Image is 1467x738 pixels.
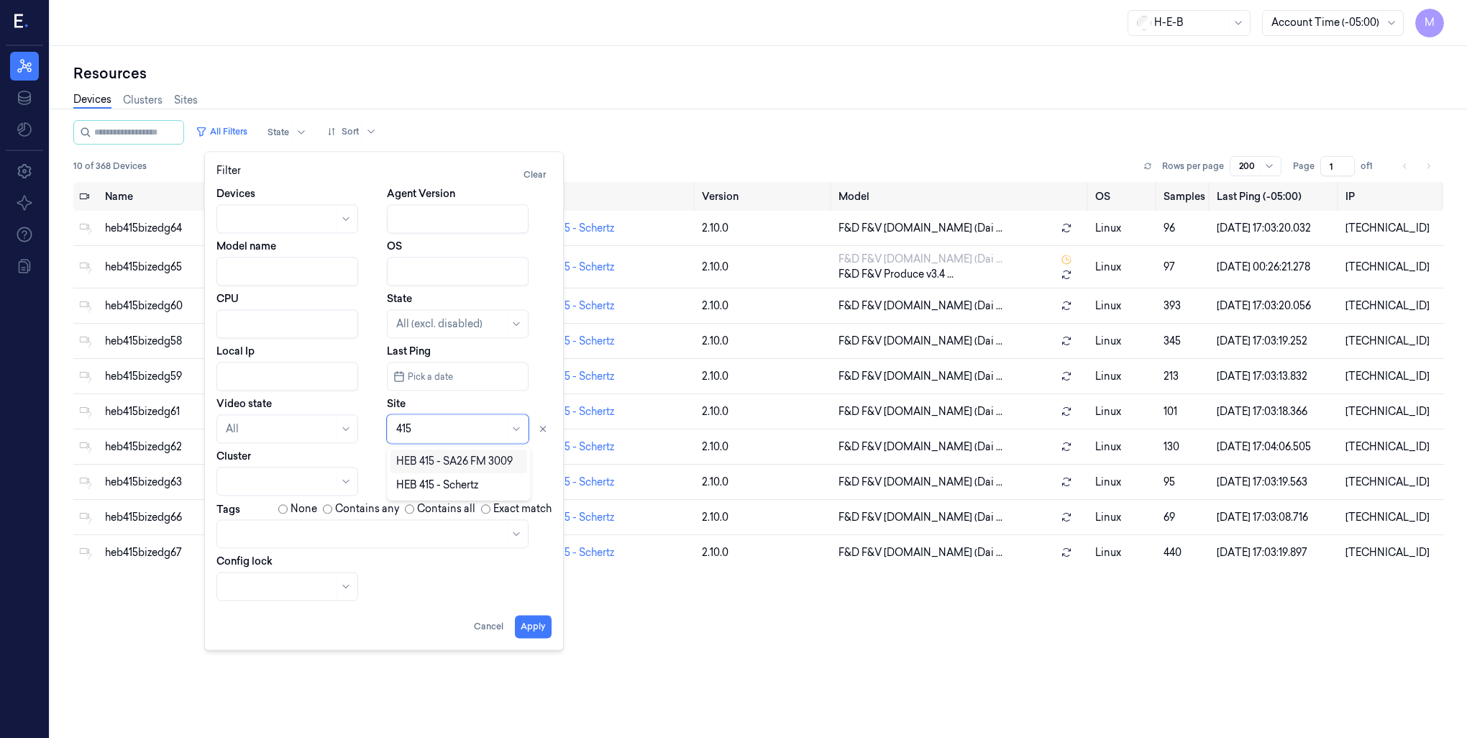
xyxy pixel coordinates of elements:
[515,615,552,638] button: Apply
[702,221,826,236] div: 2.10.0
[532,405,614,418] a: HEB 415 - Schertz
[1415,9,1444,37] button: M
[1095,299,1152,314] p: linux
[702,439,826,455] div: 2.10.0
[396,478,478,493] div: HEB 415 - Schertz
[1164,299,1205,314] div: 393
[1345,545,1438,560] div: [TECHNICAL_ID]
[105,260,265,275] div: heb415bizedg65
[1345,260,1438,275] div: [TECHNICAL_ID]
[702,334,826,349] div: 2.10.0
[216,554,273,568] label: Config lock
[1217,545,1334,560] div: [DATE] 17:03:19.897
[216,504,240,514] label: Tags
[1095,369,1152,384] p: linux
[1095,439,1152,455] p: linux
[387,186,455,201] label: Agent Version
[838,404,1002,419] span: F&D F&V [DOMAIN_NAME] (Dai ...
[123,93,163,108] a: Clusters
[1095,545,1152,560] p: linux
[387,344,431,358] label: Last Ping
[532,511,614,524] a: HEB 415 - Schertz
[532,475,614,488] a: HEB 415 - Schertz
[838,475,1002,490] span: F&D F&V [DOMAIN_NAME] (Dai ...
[216,449,251,463] label: Cluster
[335,501,399,516] label: Contains any
[73,92,111,109] a: Devices
[387,239,402,253] label: OS
[1095,221,1152,236] p: linux
[1164,510,1205,525] div: 69
[216,239,276,253] label: Model name
[696,182,832,211] th: Version
[1095,510,1152,525] p: linux
[1217,369,1334,384] div: [DATE] 17:03:13.832
[1345,404,1438,419] div: [TECHNICAL_ID]
[1095,475,1152,490] p: linux
[702,545,826,560] div: 2.10.0
[1217,404,1334,419] div: [DATE] 17:03:18.366
[468,615,509,638] button: Cancel
[73,63,1444,83] div: Resources
[105,334,265,349] div: heb415bizedg58
[387,396,406,411] label: Site
[1158,182,1211,211] th: Samples
[702,299,826,314] div: 2.10.0
[493,501,552,516] label: Exact match
[417,501,475,516] label: Contains all
[405,370,453,383] span: Pick a date
[532,260,614,273] a: HEB 415 - Schertz
[1217,299,1334,314] div: [DATE] 17:03:20.056
[1395,156,1438,176] nav: pagination
[1164,260,1205,275] div: 97
[1211,182,1340,211] th: Last Ping (-05:00)
[1164,404,1205,419] div: 101
[1340,182,1444,211] th: IP
[838,267,954,282] span: F&D F&V Produce v3.4 ...
[174,93,198,108] a: Sites
[532,334,614,347] a: HEB 415 - Schertz
[1164,545,1205,560] div: 440
[838,545,1002,560] span: F&D F&V [DOMAIN_NAME] (Dai ...
[1217,475,1334,490] div: [DATE] 17:03:19.563
[702,510,826,525] div: 2.10.0
[105,510,265,525] div: heb415bizedg66
[532,370,614,383] a: HEB 415 - Schertz
[105,299,265,314] div: heb415bizedg60
[838,439,1002,455] span: F&D F&V [DOMAIN_NAME] (Dai ...
[216,291,239,306] label: CPU
[833,182,1089,211] th: Model
[396,454,513,469] div: HEB 415 - SA26 FM 3009
[838,510,1002,525] span: F&D F&V [DOMAIN_NAME] (Dai ...
[838,221,1002,236] span: F&D F&V [DOMAIN_NAME] (Dai ...
[1361,160,1384,173] span: of 1
[1345,510,1438,525] div: [TECHNICAL_ID]
[702,404,826,419] div: 2.10.0
[1164,334,1205,349] div: 345
[1217,334,1334,349] div: [DATE] 17:03:19.252
[1095,260,1152,275] p: linux
[1217,221,1334,236] div: [DATE] 17:03:20.032
[216,186,255,201] label: Devices
[1217,510,1334,525] div: [DATE] 17:03:08.716
[1095,404,1152,419] p: linux
[73,160,147,173] span: 10 of 368 Devices
[1162,160,1224,173] p: Rows per page
[105,221,265,236] div: heb415bizedg64
[387,362,529,391] button: Pick a date
[1164,439,1205,455] div: 130
[1345,475,1438,490] div: [TECHNICAL_ID]
[1095,334,1152,349] p: linux
[1345,369,1438,384] div: [TECHNICAL_ID]
[838,334,1002,349] span: F&D F&V [DOMAIN_NAME] (Dai ...
[105,404,265,419] div: heb415bizedg61
[99,182,270,211] th: Name
[702,475,826,490] div: 2.10.0
[532,546,614,559] a: HEB 415 - Schertz
[518,163,552,186] button: Clear
[532,222,614,234] a: HEB 415 - Schertz
[291,501,317,516] label: None
[105,545,265,560] div: heb415bizedg67
[216,396,272,411] label: Video state
[1217,260,1334,275] div: [DATE] 00:26:21.278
